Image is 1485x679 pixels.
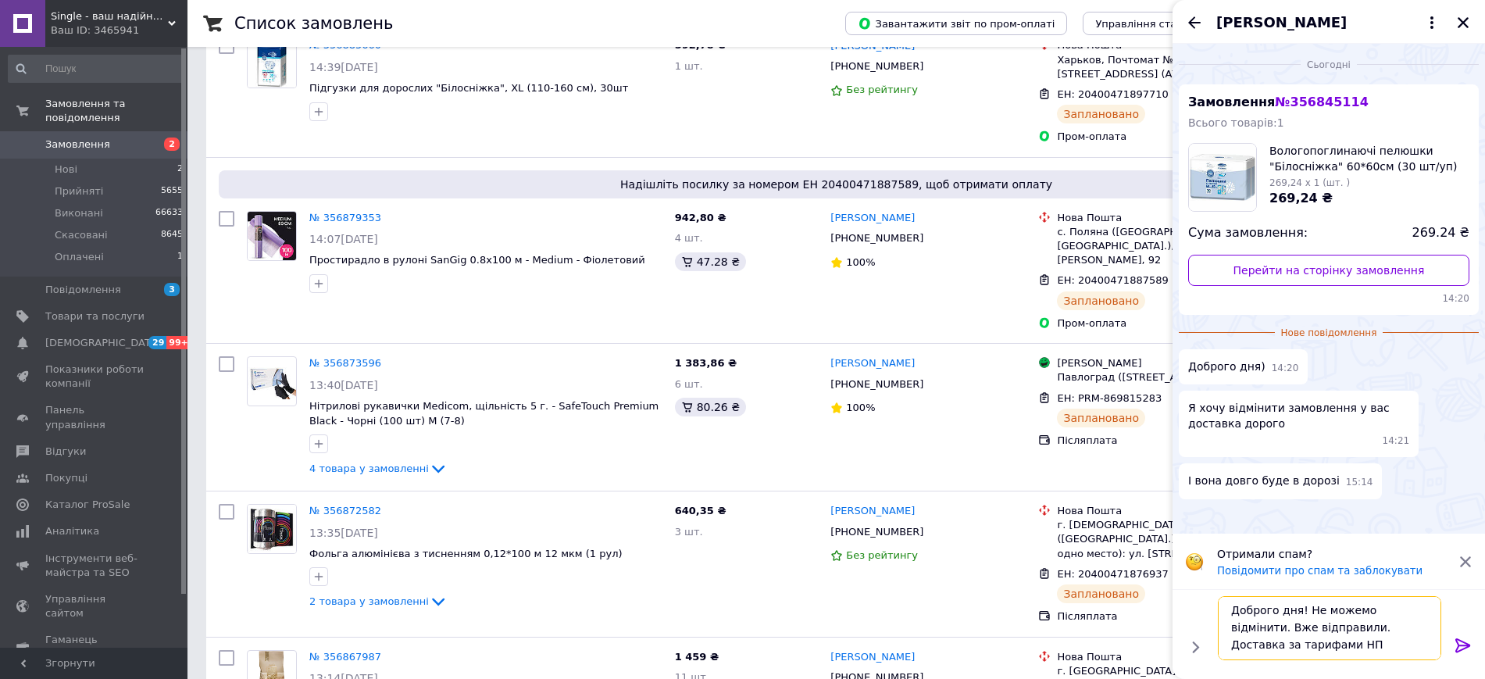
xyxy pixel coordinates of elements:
span: Управління сайтом [45,592,145,620]
a: Фото товару [247,211,297,261]
span: Фольга алюмінієва з тисненням 0,12*100 м 12 мкм (1 рул) [309,548,623,559]
a: Фото товару [247,356,297,406]
div: Пром-оплата [1057,130,1275,144]
input: Пошук [8,55,184,83]
span: 4 товара у замовленні [309,463,429,474]
span: Доброго дня) [1188,359,1265,375]
span: 14:20 12.08.2025 [1188,292,1469,306]
span: Покупці [45,471,87,485]
span: Single - ваш надійний партнер! [51,9,168,23]
div: 80.26 ₴ [675,398,746,416]
img: Фото товару [248,505,296,553]
span: Замовлення [1188,95,1369,109]
p: Отримали спам? [1217,546,1449,562]
span: 15:14 12.08.2025 [1346,476,1373,489]
button: Завантажити звіт по пром-оплаті [845,12,1067,35]
span: 2 [164,138,180,151]
h1: Список замовлень [234,14,393,33]
span: Гаманець компанії [45,633,145,661]
span: 640,35 ₴ [675,505,726,516]
span: 269,24 x 1 (шт. ) [1269,177,1350,188]
span: Сума замовлення: [1188,224,1308,242]
div: [PHONE_NUMBER] [827,228,926,248]
a: [PERSON_NAME] [830,504,915,519]
span: 14:39[DATE] [309,61,378,73]
span: 1 383,86 ₴ [675,357,737,369]
img: :face_with_monocle: [1185,552,1204,571]
div: Нова Пошта [1057,650,1275,664]
div: Пром-оплата [1057,316,1275,331]
a: Простирадло в рулоні SanGig 0.8х100 м - Medium - Фіолетовий [309,254,645,266]
span: 942,80 ₴ [675,212,726,223]
span: 3 [164,283,180,296]
span: ЕН: 20400471897710 [1057,88,1168,100]
span: 1 459 ₴ [675,651,719,663]
span: Оплачені [55,250,104,264]
a: Підгузки для дорослих "Білосніжка", XL (110-160 см), 30шт [309,82,628,94]
div: Післяплата [1057,609,1275,624]
span: Товари та послуги [45,309,145,323]
span: Каталог ProSale [45,498,130,512]
div: [PERSON_NAME] [1057,356,1275,370]
img: Фото товару [248,363,296,400]
a: Фото товару [247,38,297,88]
span: ЕН: 20400471876937 [1057,568,1168,580]
div: Харьков, Почтомат №26903: просп. [STREET_ADDRESS] (АТБ) [1057,53,1275,81]
span: 6 шт. [675,378,703,390]
a: Перейти на сторінку замовлення [1188,255,1469,286]
div: [PHONE_NUMBER] [827,56,926,77]
button: Управління статусами [1083,12,1227,35]
div: с. Поляна ([GEOGRAPHIC_DATA], [GEOGRAPHIC_DATA].), № 1: ул. [PERSON_NAME], 92 [1057,225,1275,268]
button: [PERSON_NAME] [1216,13,1441,33]
span: 29 [148,336,166,349]
a: Нітрилові рукавички Medicom, щільність 5 г. - SafeTouch Premium Black - Чорні (100 шт) M (7-8) [309,400,659,427]
a: № 356879353 [309,212,381,223]
span: Прийняті [55,184,103,198]
span: 4 шт. [675,232,703,244]
span: Інструменти веб-майстра та SEO [45,552,145,580]
div: Заплановано [1057,584,1145,603]
span: Повідомлення [45,283,121,297]
span: Виконані [55,206,103,220]
a: 4 товара у замовленні [309,463,448,474]
textarea: Доброго дня! Не можемо відмінити. Вже відправили. Доставка за тарифами НП [1218,596,1441,660]
div: Заплановано [1057,105,1145,123]
span: Показники роботи компанії [45,363,145,391]
span: 13:40[DATE] [309,379,378,391]
span: 1 шт. [675,60,703,72]
span: 2 [177,163,183,177]
div: 47.28 ₴ [675,252,746,271]
div: Нова Пошта [1057,211,1275,225]
span: 66633 [155,206,183,220]
span: 2 товара у замовленні [309,595,429,607]
div: Післяплата [1057,434,1275,448]
span: Аналітика [45,524,99,538]
span: Панель управління [45,403,145,431]
img: Фото товару [248,39,296,88]
div: Заплановано [1057,291,1145,310]
span: Без рейтингу [846,549,918,561]
div: [PHONE_NUMBER] [827,522,926,542]
span: 8645 [161,228,183,242]
span: Без рейтингу [846,84,918,95]
span: 100% [846,402,875,413]
div: Заплановано [1057,409,1145,427]
span: [PERSON_NAME] [1216,13,1347,33]
span: Вологопоглинаючі пелюшки "Білосніжка" 60*60см (30 шт/уп) [1269,143,1469,174]
span: № 356845114 [1275,95,1368,109]
button: Повідомити про спам та заблокувати [1217,565,1423,577]
span: І вона довго буде в дорозі [1188,473,1340,489]
a: № 356872582 [309,505,381,516]
span: [DEMOGRAPHIC_DATA] [45,336,161,350]
span: Нові [55,163,77,177]
span: 269,24 ₴ [1269,191,1333,205]
span: ЕН: PRM-869815283 [1057,392,1162,404]
span: 269.24 ₴ [1412,224,1469,242]
div: г. [DEMOGRAPHIC_DATA] ([GEOGRAPHIC_DATA].), №10 (до 30 кг на одно место): ул. [STREET_ADDRESS] [1057,518,1275,561]
span: Скасовані [55,228,108,242]
a: № 356873596 [309,357,381,369]
img: Фото товару [248,212,296,260]
span: 14:20 12.08.2025 [1272,362,1299,375]
span: 99+ [166,336,192,349]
